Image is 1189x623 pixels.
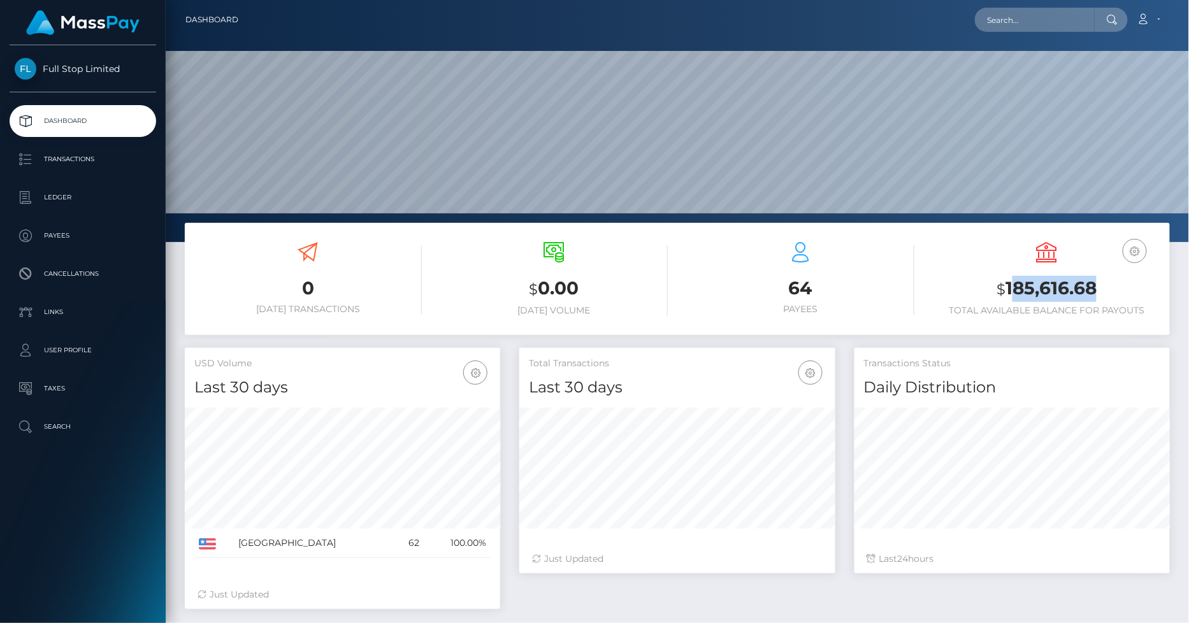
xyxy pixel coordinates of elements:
[194,304,422,315] h6: [DATE] Transactions
[975,8,1095,32] input: Search...
[530,280,538,298] small: $
[687,276,914,301] h3: 64
[933,305,1161,316] h6: Total Available Balance for Payouts
[199,538,216,550] img: US.png
[15,226,151,245] p: Payees
[10,182,156,213] a: Ledger
[933,276,1161,302] h3: 185,616.68
[529,357,825,370] h5: Total Transactions
[194,357,491,370] h5: USD Volume
[687,304,914,315] h6: Payees
[15,341,151,360] p: User Profile
[15,417,151,436] p: Search
[15,379,151,398] p: Taxes
[441,276,668,302] h3: 0.00
[10,143,156,175] a: Transactions
[15,58,36,80] img: Full Stop Limited
[15,188,151,207] p: Ledger
[424,529,491,558] td: 100.00%
[532,552,822,566] div: Just Updated
[15,264,151,283] p: Cancellations
[10,220,156,252] a: Payees
[198,588,487,601] div: Just Updated
[529,376,825,399] h4: Last 30 days
[10,411,156,443] a: Search
[10,296,156,328] a: Links
[15,111,151,131] p: Dashboard
[234,529,394,558] td: [GEOGRAPHIC_DATA]
[441,305,668,316] h6: [DATE] Volume
[185,6,238,33] a: Dashboard
[997,280,1005,298] small: $
[26,10,140,35] img: MassPay Logo
[867,552,1157,566] div: Last hours
[394,529,424,558] td: 62
[10,63,156,75] span: Full Stop Limited
[15,150,151,169] p: Transactions
[10,258,156,290] a: Cancellations
[864,357,1160,370] h5: Transactions Status
[194,276,422,301] h3: 0
[864,376,1160,399] h4: Daily Distribution
[10,105,156,137] a: Dashboard
[10,373,156,405] a: Taxes
[194,376,491,399] h4: Last 30 days
[898,553,909,564] span: 24
[10,334,156,366] a: User Profile
[15,303,151,322] p: Links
